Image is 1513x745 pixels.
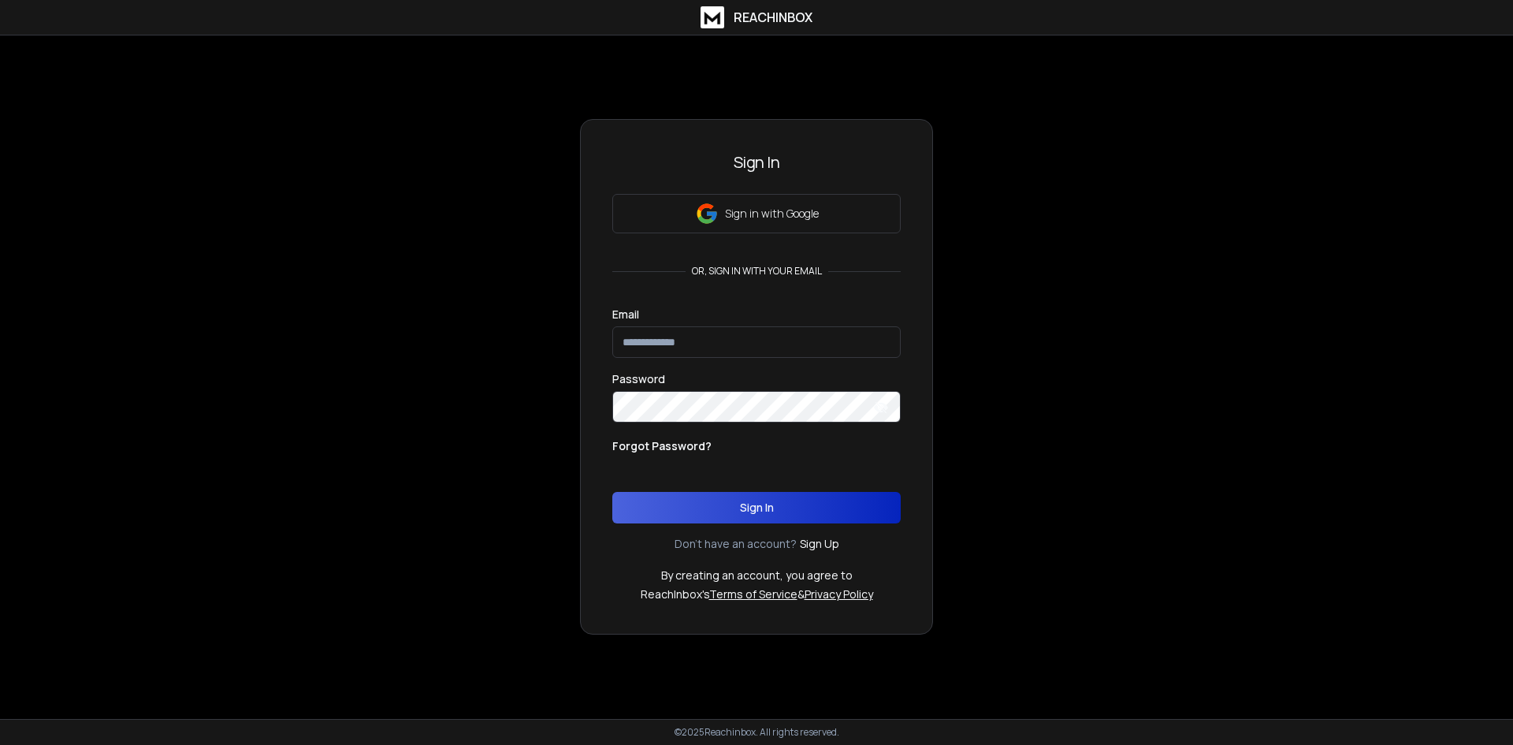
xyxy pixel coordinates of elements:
[734,8,812,27] h1: ReachInbox
[612,194,901,233] button: Sign in with Google
[612,492,901,523] button: Sign In
[612,151,901,173] h3: Sign In
[612,374,665,385] label: Password
[661,568,853,583] p: By creating an account, you agree to
[701,6,812,28] a: ReachInbox
[805,587,873,602] a: Privacy Policy
[709,587,797,602] a: Terms of Service
[675,726,839,739] p: © 2025 Reachinbox. All rights reserved.
[701,6,724,28] img: logo
[800,536,839,552] a: Sign Up
[675,536,797,552] p: Don't have an account?
[612,438,712,454] p: Forgot Password?
[641,587,873,602] p: ReachInbox's &
[725,206,819,222] p: Sign in with Google
[686,265,828,278] p: or, sign in with your email
[612,309,639,320] label: Email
